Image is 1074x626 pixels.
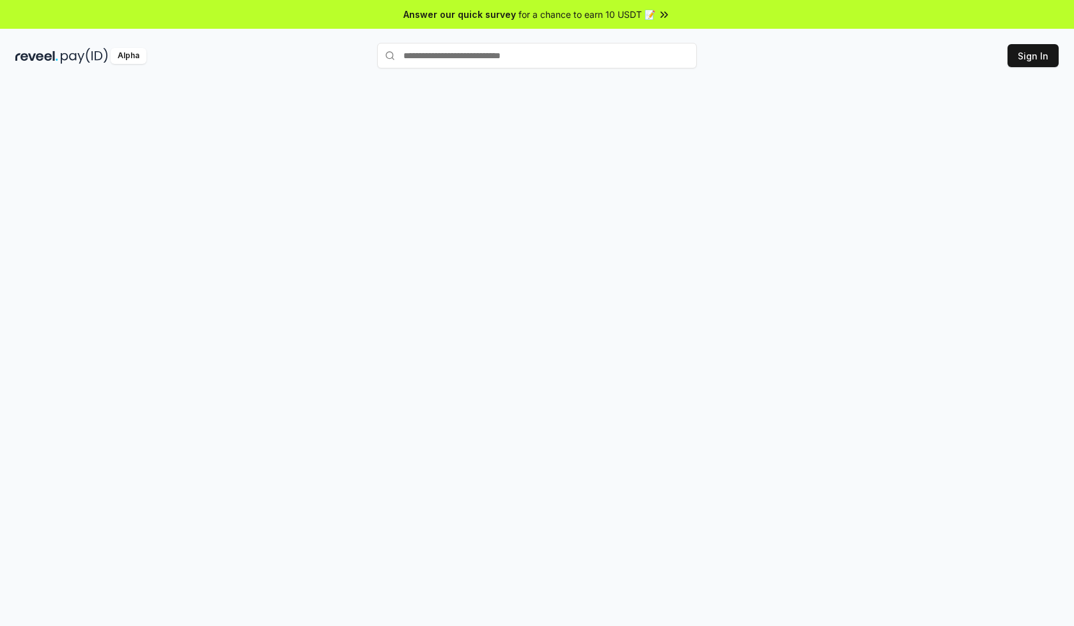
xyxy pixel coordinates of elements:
[1008,44,1059,67] button: Sign In
[61,48,108,64] img: pay_id
[15,48,58,64] img: reveel_dark
[518,8,655,21] span: for a chance to earn 10 USDT 📝
[403,8,516,21] span: Answer our quick survey
[111,48,146,64] div: Alpha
